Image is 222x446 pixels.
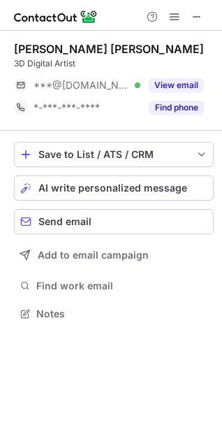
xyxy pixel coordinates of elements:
[34,79,130,92] span: ***@[DOMAIN_NAME]
[14,57,214,70] div: 3D Digital Artist
[14,243,214,268] button: Add to email campaign
[38,250,149,261] span: Add to email campaign
[36,308,208,320] span: Notes
[14,42,204,56] div: [PERSON_NAME] [PERSON_NAME]
[38,216,91,227] span: Send email
[149,78,204,92] button: Reveal Button
[36,280,208,292] span: Find work email
[14,142,214,167] button: save-profile-one-click
[14,175,214,201] button: AI write personalized message
[149,101,204,115] button: Reveal Button
[14,8,98,25] img: ContactOut v5.3.10
[14,276,214,296] button: Find work email
[14,304,214,324] button: Notes
[14,209,214,234] button: Send email
[38,182,187,194] span: AI write personalized message
[38,149,189,160] div: Save to List / ATS / CRM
